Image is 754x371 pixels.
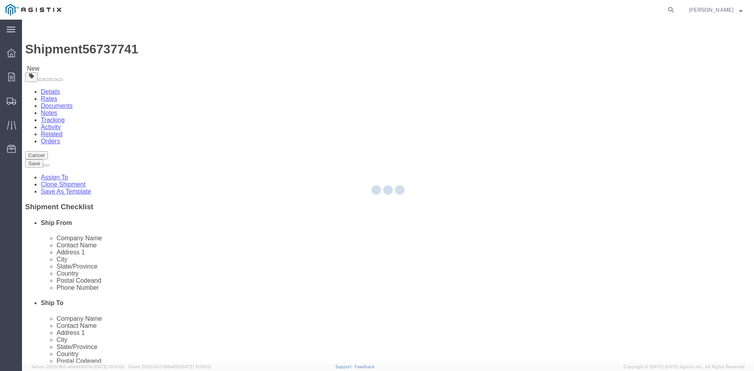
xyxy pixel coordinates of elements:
[31,364,124,369] span: Server: 2025.18.0-a0edd1917ac
[335,364,355,369] a: Support
[128,364,211,369] span: Client: 2025.18.0-198a450
[689,5,734,14] span: Mario Castellanos
[5,4,61,16] img: logo
[355,364,375,369] a: Feedback
[180,364,211,369] span: [DATE] 10:06:13
[624,364,745,370] span: Copyright © [DATE]-[DATE] Agistix Inc., All Rights Reserved
[94,364,124,369] span: [DATE] 10:10:00
[688,5,743,15] button: [PERSON_NAME]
